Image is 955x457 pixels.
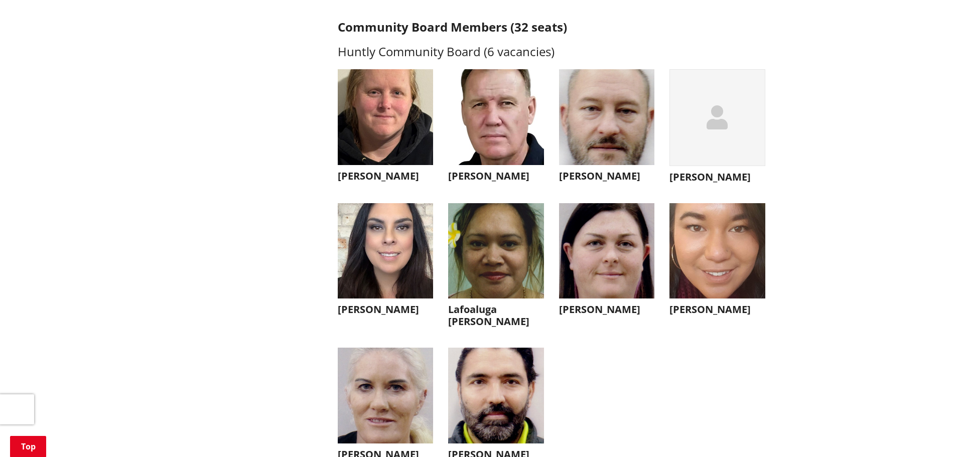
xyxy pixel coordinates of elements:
h3: [PERSON_NAME] [448,170,544,182]
button: [PERSON_NAME] [669,69,765,188]
h3: [PERSON_NAME] [559,170,655,182]
img: WO-B-HU__WAWATAI_E__XerB5 [669,203,765,299]
button: [PERSON_NAME] [338,69,434,187]
h3: Lafoaluga [PERSON_NAME] [448,303,544,328]
button: [PERSON_NAME] [338,203,434,321]
button: Lafoaluga [PERSON_NAME] [448,203,544,333]
button: [PERSON_NAME] [669,203,765,321]
img: WO-B-HU__MCGAUGHRAN_S__dnUhr [559,203,655,299]
h3: [PERSON_NAME] [338,170,434,182]
button: [PERSON_NAME] [448,69,544,187]
img: WO-B-HU__SANDHU_J__L6BKv [448,348,544,443]
h3: [PERSON_NAME] [559,303,655,316]
h3: Huntly Community Board (6 vacancies) [338,45,765,59]
h3: [PERSON_NAME] [669,303,765,316]
a: Top [10,436,46,457]
img: WO-B-HU__TENGU_J__iRvEY [338,69,434,165]
h3: [PERSON_NAME] [338,303,434,316]
button: [PERSON_NAME] [559,69,655,187]
img: WO-B-HU__JONES_T__fZ6xw [338,348,434,443]
strong: Community Board Members (32 seats) [338,19,567,35]
button: [PERSON_NAME] [559,203,655,321]
iframe: Messenger Launcher [909,415,945,451]
h3: [PERSON_NAME] [669,171,765,183]
img: WO-B-HU__PARKER_J__3h2oK [559,69,655,165]
img: WO-B-HU__SAKARIA_L__ySdbA [448,203,544,299]
img: WO-B-HU__FLOYED_A__J4caa [338,203,434,299]
img: WO-B-HU__AMOS_P__GSZMW [448,69,544,165]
